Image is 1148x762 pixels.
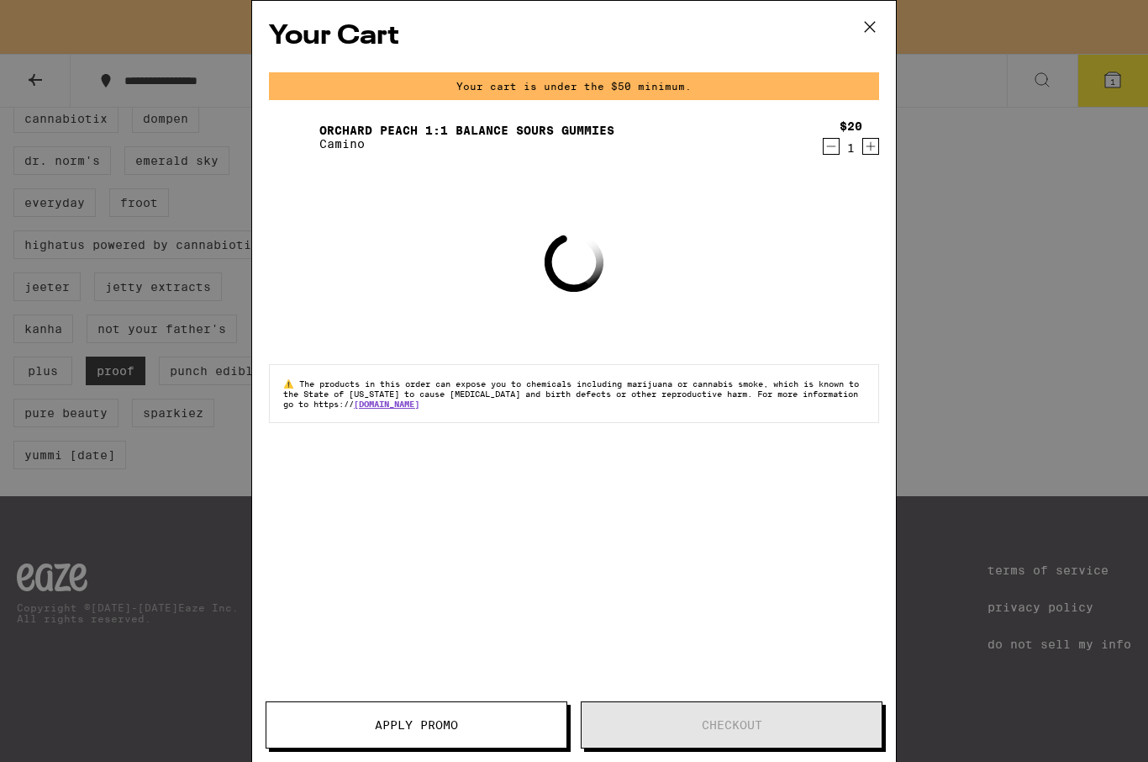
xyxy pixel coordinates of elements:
[581,701,882,749] button: Checkout
[319,137,614,151] p: Camino
[269,114,316,161] img: Orchard Peach 1:1 Balance Sours Gummies
[840,119,862,133] div: $20
[862,138,879,155] button: Increment
[283,378,859,409] span: The products in this order can expose you to chemicals including marijuana or cannabis smoke, whi...
[823,138,840,155] button: Decrement
[702,719,762,731] span: Checkout
[269,72,879,100] div: Your cart is under the $50 minimum.
[266,701,567,749] button: Apply Promo
[319,124,614,137] a: Orchard Peach 1:1 Balance Sours Gummies
[354,399,419,409] a: [DOMAIN_NAME]
[840,141,862,155] div: 1
[375,719,458,731] span: Apply Promo
[283,378,299,389] span: ⚠️
[269,18,879,56] h2: Your Cart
